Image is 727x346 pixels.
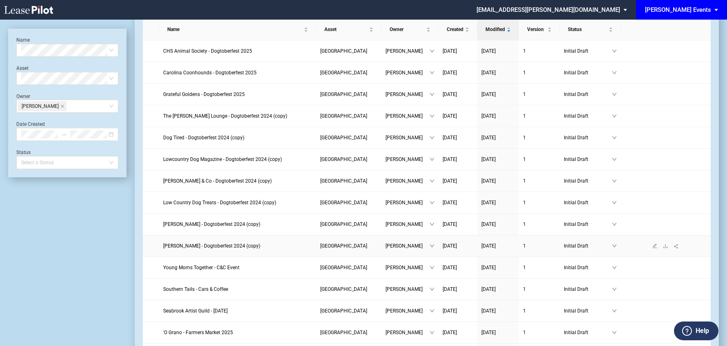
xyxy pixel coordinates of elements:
a: [DATE] [481,242,515,250]
a: [DATE] [443,220,473,228]
span: Created [447,25,463,33]
span: down [430,135,434,140]
a: The [PERSON_NAME] Lounge - Dogtoberfest 2024 (copy) [163,112,312,120]
a: 1 [523,90,556,98]
th: Created [439,19,477,40]
label: Asset [16,65,29,71]
span: [DATE] [481,243,496,249]
span: Initial Draft [564,134,612,142]
a: [DATE] [443,307,473,315]
a: Lowcountry Dog Magazine - Dogtoberfest 2024 (copy) [163,155,312,163]
span: to [61,132,67,137]
span: [DATE] [481,265,496,270]
span: [DATE] [481,70,496,76]
a: [DATE] [443,263,473,272]
span: 1 [523,70,526,76]
a: [DATE] [443,177,473,185]
span: Initial Draft [564,220,612,228]
span: down [430,287,434,292]
a: [PERSON_NAME] & Co - Dogtoberfest 2024 (copy) [163,177,312,185]
a: [GEOGRAPHIC_DATA] [320,155,377,163]
span: [DATE] [481,156,496,162]
a: [GEOGRAPHIC_DATA] [320,199,377,207]
span: Initial Draft [564,177,612,185]
span: Freshfields Village [320,156,367,162]
a: Southern Tails - Cars & Coffee [163,285,312,293]
a: [GEOGRAPHIC_DATA] [320,263,377,272]
span: Freshfields Village [320,308,367,314]
a: 1 [523,328,556,337]
span: [DATE] [443,221,457,227]
a: [DATE] [481,155,515,163]
span: Young Moms Together - C&C Event [163,265,239,270]
a: Grateful Goldens - Dogtoberfest 2025 [163,90,312,98]
span: down [612,114,617,118]
span: [PERSON_NAME] [386,199,430,207]
span: Hallie Hill - Dogtoberfest 2024 (copy) [163,243,260,249]
span: [PERSON_NAME] [386,69,430,77]
span: Version [527,25,546,33]
a: [DATE] [481,90,515,98]
a: [GEOGRAPHIC_DATA] [320,134,377,142]
a: [GEOGRAPHIC_DATA] [320,177,377,185]
span: down [430,243,434,248]
a: [DATE] [481,47,515,55]
span: [DATE] [443,200,457,205]
span: [DATE] [481,308,496,314]
a: 1 [523,307,556,315]
a: [DATE] [443,69,473,77]
span: [DATE] [443,156,457,162]
span: Michele Levani - Dogtoberfest 2024 (copy) [163,221,260,227]
a: [DATE] [443,47,473,55]
a: 'O Grano - Farmers Market 2025 [163,328,312,337]
div: [PERSON_NAME] Events [645,6,711,13]
a: [GEOGRAPHIC_DATA] [320,112,377,120]
a: [GEOGRAPHIC_DATA] [320,69,377,77]
span: Status [568,25,607,33]
a: 1 [523,242,556,250]
span: Initial Draft [564,90,612,98]
span: down [430,330,434,335]
span: Oliver & Co - Dogtoberfest 2024 (copy) [163,178,272,184]
span: CHS Animal Society - Dogtoberfest 2025 [163,48,252,54]
span: [PERSON_NAME] [386,90,430,98]
span: down [612,135,617,140]
span: down [612,222,617,227]
span: 1 [523,330,526,335]
span: down [430,70,434,75]
span: down [612,330,617,335]
span: [PERSON_NAME] [386,285,430,293]
a: [DATE] [481,220,515,228]
span: down [612,92,617,97]
span: Karen Sassaman [18,101,66,111]
th: Modified [477,19,519,40]
span: Seabrook Artist Guild - Labor Day [163,308,228,314]
span: [DATE] [443,70,457,76]
a: [DATE] [443,328,473,337]
span: [PERSON_NAME] [386,134,430,142]
span: close [60,104,64,108]
span: Freshfields Village [320,135,367,141]
span: [DATE] [443,243,457,249]
th: Owner [381,19,439,40]
span: down [430,114,434,118]
a: 1 [523,285,556,293]
label: Date Created [16,121,45,127]
a: [DATE] [481,69,515,77]
a: [GEOGRAPHIC_DATA] [320,220,377,228]
span: [DATE] [481,330,496,335]
span: Initial Draft [564,285,612,293]
span: Freshfields Village [320,286,367,292]
span: Freshfields Village [320,70,367,76]
span: down [430,157,434,162]
a: [GEOGRAPHIC_DATA] [320,307,377,315]
span: [PERSON_NAME] [386,177,430,185]
a: 1 [523,263,556,272]
span: 1 [523,243,526,249]
span: [DATE] [481,286,496,292]
span: [DATE] [443,135,457,141]
span: 1 [523,156,526,162]
a: 1 [523,199,556,207]
span: [DATE] [443,308,457,314]
span: [DATE] [481,178,496,184]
